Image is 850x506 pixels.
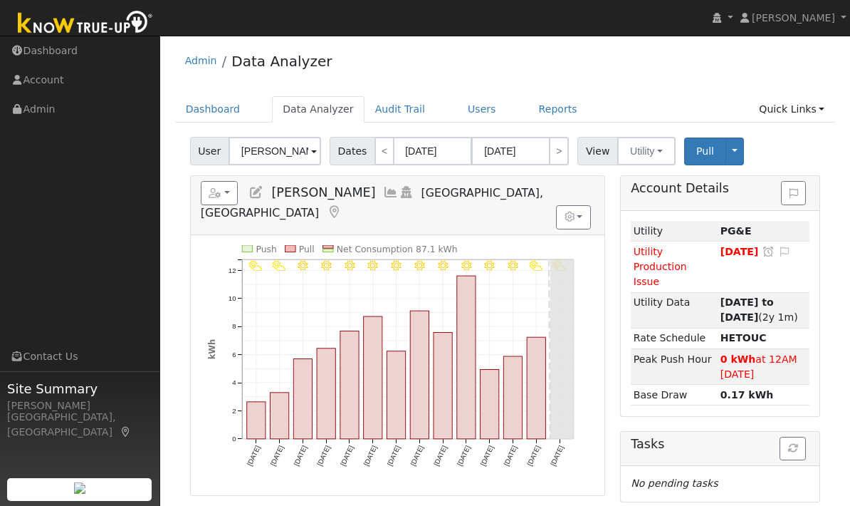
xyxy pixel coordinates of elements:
[634,246,687,287] span: Utility Production Issue
[780,437,806,461] button: Refresh
[7,379,152,398] span: Site Summary
[631,437,809,452] h5: Tasks
[399,185,414,200] a: Login As (last Never)
[762,246,775,257] a: Snooze this issue
[631,292,718,328] td: Utility Data
[696,145,714,157] span: Pull
[631,385,718,406] td: Base Draw
[364,96,436,123] a: Audit Trail
[190,137,229,165] span: User
[330,137,375,165] span: Dates
[185,55,217,66] a: Admin
[271,185,375,200] span: [PERSON_NAME]
[748,96,835,123] a: Quick Links
[231,53,332,70] a: Data Analyzer
[229,137,321,165] input: Select a User
[528,96,588,123] a: Reports
[175,96,251,123] a: Dashboard
[720,225,752,237] strong: ID: 17182533, authorized: 08/15/25
[631,349,718,385] td: Peak Push Hour
[718,349,809,385] td: at 12AM [DATE]
[617,137,676,165] button: Utility
[720,332,767,344] strong: C
[631,221,718,242] td: Utility
[272,96,364,123] a: Data Analyzer
[7,410,152,440] div: [GEOGRAPHIC_DATA], [GEOGRAPHIC_DATA]
[326,205,342,220] a: Map
[631,477,718,489] i: No pending tasks
[720,389,774,401] strong: 0.17 kWh
[201,186,543,220] span: [GEOGRAPHIC_DATA], [GEOGRAPHIC_DATA]
[720,296,798,323] span: (2y 1m)
[120,426,132,438] a: Map
[720,246,759,257] span: [DATE]
[720,353,756,365] strong: 0 kWh
[631,328,718,348] td: Rate Schedule
[778,247,791,257] i: Edit Issue
[631,181,809,196] h5: Account Details
[74,482,85,494] img: retrieve
[248,185,264,200] a: Edit User (35566)
[684,138,726,165] button: Pull
[720,296,774,323] strong: [DATE] to [DATE]
[752,12,835,24] span: [PERSON_NAME]
[383,185,399,200] a: Multi-Series Graph
[374,137,394,165] a: <
[577,137,618,165] span: View
[549,137,569,165] a: >
[7,398,152,413] div: [PERSON_NAME]
[457,96,507,123] a: Users
[11,8,160,40] img: Know True-Up
[781,181,806,205] button: Issue History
